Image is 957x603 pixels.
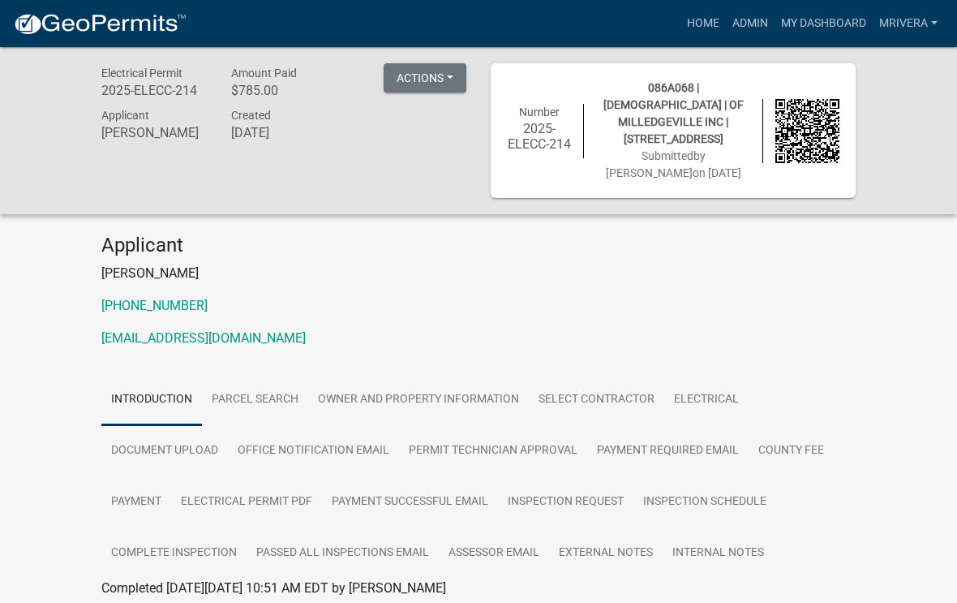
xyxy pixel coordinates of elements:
[101,109,149,122] span: Applicant
[171,476,322,528] a: Electrical Permit PDF
[322,476,498,528] a: Payment Successful Email
[726,8,775,39] a: Admin
[101,83,207,98] h6: 2025-ELECC-214
[247,528,439,579] a: Passed All Inspections Email
[101,264,856,283] p: [PERSON_NAME]
[101,67,182,80] span: Electrical Permit
[308,374,529,426] a: Owner and Property Information
[873,8,944,39] a: mrivera
[529,374,664,426] a: Select contractor
[231,67,297,80] span: Amount Paid
[775,99,839,163] img: QR code
[101,528,247,579] a: Complete Inspection
[519,106,560,118] span: Number
[633,476,776,528] a: Inspection Schedule
[587,425,749,477] a: Payment Required Email
[231,109,271,122] span: Created
[664,374,749,426] a: Electrical
[101,330,306,346] a: [EMAIL_ADDRESS][DOMAIN_NAME]
[101,234,856,257] h4: Applicant
[603,81,744,145] span: 086A068 | [DEMOGRAPHIC_DATA] | OF MILLEDGEVILLE INC | [STREET_ADDRESS]
[101,298,208,313] a: [PHONE_NUMBER]
[439,528,549,579] a: Assessor Email
[101,125,207,140] h6: [PERSON_NAME]
[101,476,171,528] a: Payment
[498,476,633,528] a: Inspection Request
[507,121,571,152] h6: 2025-ELECC-214
[680,8,726,39] a: Home
[749,425,834,477] a: County Fee
[202,374,308,426] a: Parcel search
[384,63,466,93] button: Actions
[231,125,337,140] h6: [DATE]
[663,528,774,579] a: Internal Notes
[101,374,202,426] a: Introduction
[606,149,741,179] span: Submitted on [DATE]
[101,580,446,596] span: Completed [DATE][DATE] 10:51 AM EDT by [PERSON_NAME]
[775,8,873,39] a: My Dashboard
[549,528,663,579] a: External Notes
[399,425,587,477] a: Permit Technician Approval
[231,83,337,98] h6: $785.00
[101,425,228,477] a: Document Upload
[228,425,399,477] a: Office Notification Email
